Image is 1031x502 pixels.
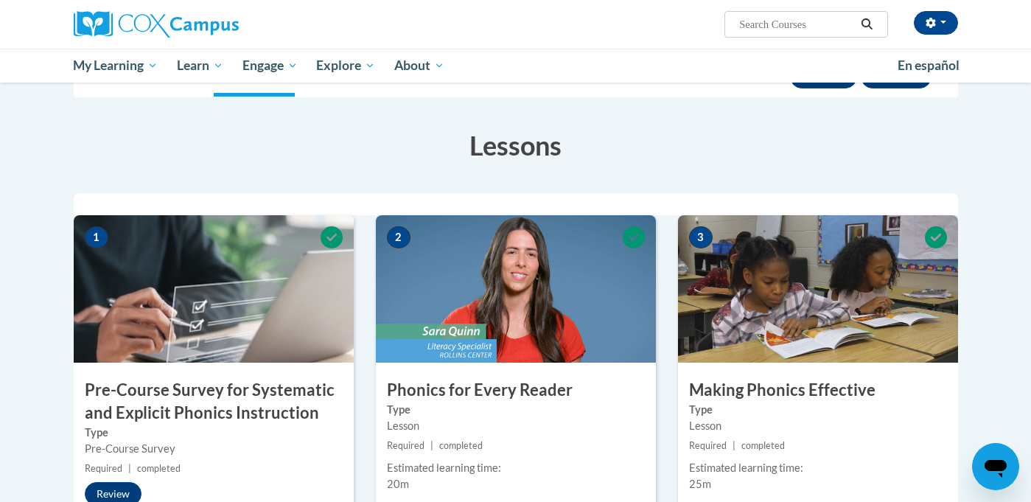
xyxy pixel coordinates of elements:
span: Explore [316,57,375,74]
img: Cox Campus [74,11,239,38]
span: 25m [689,478,711,490]
iframe: Button to launch messaging window [972,443,1019,490]
a: Engage [233,49,307,83]
h3: Pre-Course Survey for Systematic and Explicit Phonics Instruction [74,379,354,425]
span: 3 [689,226,713,248]
div: Pre-Course Survey [85,441,343,457]
button: Search [856,15,878,33]
img: Course Image [376,215,656,363]
span: Learn [177,57,223,74]
h3: Making Phonics Effective [678,379,958,402]
img: Course Image [74,215,354,363]
span: completed [439,440,483,451]
span: | [128,463,131,474]
img: Course Image [678,215,958,363]
span: | [430,440,433,451]
span: completed [741,440,785,451]
div: Estimated learning time: [689,460,947,476]
div: Main menu [52,49,980,83]
span: About [394,57,444,74]
span: My Learning [73,57,158,74]
span: Required [85,463,122,474]
label: Type [689,402,947,418]
span: 1 [85,226,108,248]
span: 20m [387,478,409,490]
h3: Phonics for Every Reader [376,379,656,402]
label: Type [85,425,343,441]
span: completed [137,463,181,474]
a: About [385,49,454,83]
a: En español [888,50,969,81]
span: 2 [387,226,410,248]
div: Lesson [689,418,947,434]
div: Estimated learning time: [387,460,645,476]
a: My Learning [64,49,168,83]
a: Explore [307,49,385,83]
button: Account Settings [914,11,958,35]
h3: Lessons [74,127,958,164]
input: Search Courses [738,15,856,33]
div: Lesson [387,418,645,434]
a: Learn [167,49,233,83]
a: Cox Campus [74,11,354,38]
span: | [733,440,735,451]
span: Required [387,440,424,451]
label: Type [387,402,645,418]
span: En español [898,57,960,73]
span: Engage [242,57,298,74]
span: Required [689,440,727,451]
